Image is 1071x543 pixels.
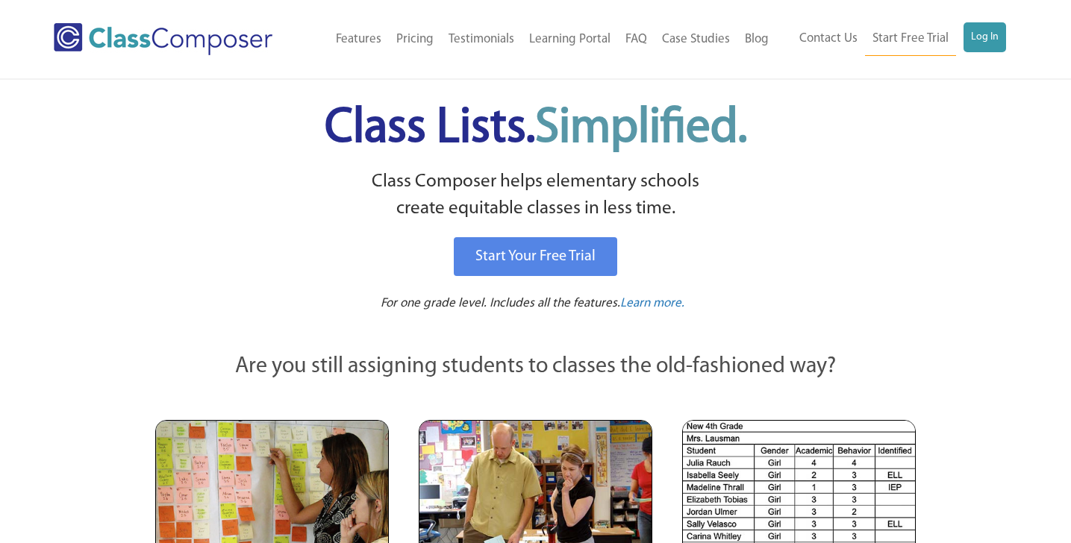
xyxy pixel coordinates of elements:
[522,23,618,56] a: Learning Portal
[620,297,684,310] span: Learn more.
[792,22,865,55] a: Contact Us
[475,249,596,264] span: Start Your Free Trial
[389,23,441,56] a: Pricing
[620,295,684,313] a: Learn more.
[618,23,655,56] a: FAQ
[441,23,522,56] a: Testimonials
[737,23,776,56] a: Blog
[865,22,956,56] a: Start Free Trial
[381,297,620,310] span: For one grade level. Includes all the features.
[328,23,389,56] a: Features
[535,104,747,153] span: Simplified.
[776,22,1006,56] nav: Header Menu
[964,22,1006,52] a: Log In
[54,23,272,55] img: Class Composer
[454,237,617,276] a: Start Your Free Trial
[155,351,917,383] p: Are you still assigning students to classes the old-fashioned way?
[325,104,747,153] span: Class Lists.
[655,23,737,56] a: Case Studies
[306,23,777,56] nav: Header Menu
[153,169,919,223] p: Class Composer helps elementary schools create equitable classes in less time.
